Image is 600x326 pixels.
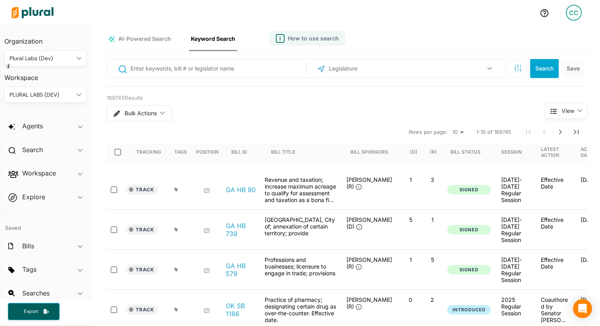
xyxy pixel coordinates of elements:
[535,176,574,203] div: Effective Date
[346,176,392,190] span: [PERSON_NAME] (R)
[10,91,73,99] div: PLURAL LABS (DEV)
[22,145,43,154] h2: Search
[501,176,528,203] div: [DATE]-[DATE] Regular Session
[22,289,50,297] h2: Searches
[535,256,574,283] div: Effective Date
[22,242,34,250] h2: Bills
[403,256,418,263] p: 1
[350,149,388,155] div: Bill Sponsors
[430,149,437,155] div: (R)
[204,228,210,234] div: Add Position Statement
[107,94,171,102] div: 169745 Results
[174,267,179,272] div: Add tags
[174,307,179,312] div: Add tags
[476,128,511,136] span: 1-10 of 169745
[136,149,161,155] div: Tracking
[425,176,440,183] p: 3
[328,61,413,76] input: Legislature
[107,59,587,86] div: Keyword Search
[430,141,437,163] div: (R)
[231,149,247,155] div: Bill ID
[8,303,60,320] button: Export
[126,185,158,195] button: Track
[118,35,171,42] span: AI-Powered Search
[403,176,418,183] p: 1
[501,256,528,283] div: [DATE]-[DATE] Regular Session
[22,193,45,201] h2: Explore
[22,265,37,274] h2: Tags
[18,308,44,315] span: Export
[261,176,340,203] div: Revenue and taxation; increase maximum acreage to qualify for assessment and taxation as a bona f...
[22,169,56,177] h2: Workspace
[5,63,12,70] div: Tooltip anchor
[126,225,158,235] button: Track
[204,188,210,194] div: Add Position Statement
[111,307,117,313] input: select-row-state-ok-2025-sb1186
[231,141,254,163] div: Bill ID
[130,61,298,76] input: Enter keywords, bill # or legislator name
[174,227,179,232] div: Add tags
[126,305,158,315] button: Track
[541,146,568,158] div: Latest Action
[174,149,187,155] div: Tags
[346,256,392,270] span: [PERSON_NAME] (R)
[562,107,574,115] span: View
[4,30,87,47] h3: Organization
[261,216,340,243] div: [GEOGRAPHIC_DATA], City of; annexation of certain territory; provide
[447,225,491,235] button: Signed
[425,256,440,263] p: 5
[226,186,256,194] a: GA HB 90
[450,141,488,163] div: Bill Status
[447,265,491,275] button: Signed
[403,296,418,303] p: 0
[425,296,440,303] p: 2
[271,149,295,155] div: Bill Title
[111,227,117,233] input: select-row-state-ga-2025_26-hb739
[0,214,90,234] h4: Saved
[174,187,179,192] div: Add tags
[425,216,440,223] p: 1
[288,34,339,42] span: How to use search
[226,302,256,318] a: OK SB 1186
[111,267,117,273] input: select-row-state-ga-2025_26-hb579
[4,66,87,84] h3: Workspace
[501,141,529,163] div: Session
[501,149,522,155] div: Session
[410,141,417,163] div: (D)
[535,216,574,243] div: Effective Date
[346,216,392,230] span: [PERSON_NAME] (D)
[107,27,173,51] a: AI-Powered Search
[530,59,559,78] button: Search
[261,256,340,283] div: Professions and businesses; licensure to engage in trade; provisions
[125,111,157,116] span: Bulk Actions
[174,141,187,163] div: Tags
[501,216,528,243] div: [DATE]-[DATE] Regular Session
[514,64,522,71] span: Search Filters
[521,124,537,140] button: First Page
[566,5,582,21] div: CC
[450,149,481,155] div: Bill Status
[226,262,256,278] a: GA HB 579
[191,35,235,42] span: Keyword Search
[501,296,528,316] div: 2025 Regular Session
[115,149,121,155] input: select-all-rows
[10,54,73,63] div: Plural Labs (Dev)
[346,296,392,310] span: [PERSON_NAME] (R)
[271,141,302,163] div: Bill Title
[560,2,588,24] a: CC
[226,222,256,238] a: GA HB 739
[204,268,210,274] div: Add Position Statement
[196,149,219,155] div: Position
[541,141,568,163] div: Latest Action
[447,185,491,195] button: Signed
[107,105,171,121] button: Bulk Actions
[276,34,285,43] span: i
[196,141,219,163] div: Position
[409,128,448,136] span: Rows per page:
[350,141,388,163] div: Bill Sponsors
[111,187,117,193] input: select-row-state-ga-2025_26-hb90
[269,31,345,46] button: iHow to use search
[136,141,161,163] div: Tracking
[535,296,574,323] div: Coauthored by Senator [PERSON_NAME]
[562,59,585,78] button: Save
